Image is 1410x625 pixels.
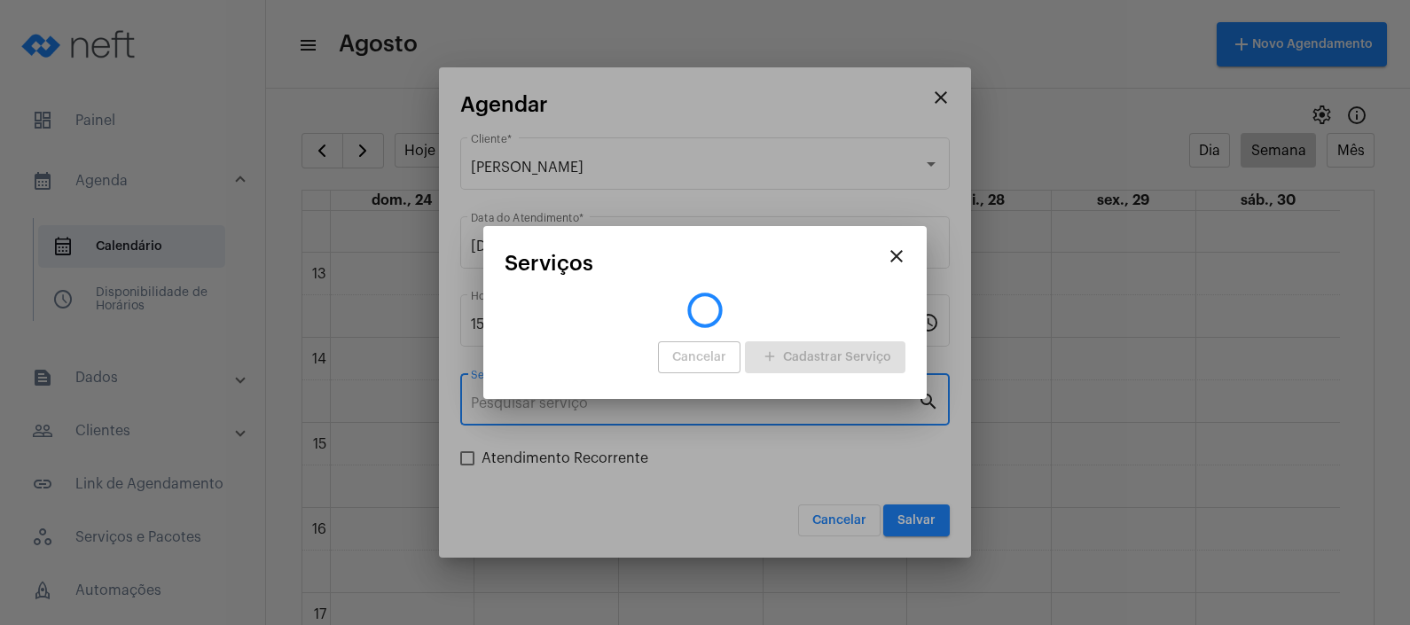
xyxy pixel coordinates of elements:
[759,346,780,370] mat-icon: add
[672,351,726,363] span: Cancelar
[658,341,740,373] button: Cancelar
[759,351,891,363] span: Cadastrar Serviço
[505,252,593,275] span: Serviços
[886,246,907,267] mat-icon: close
[745,341,905,373] button: Cadastrar Serviço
